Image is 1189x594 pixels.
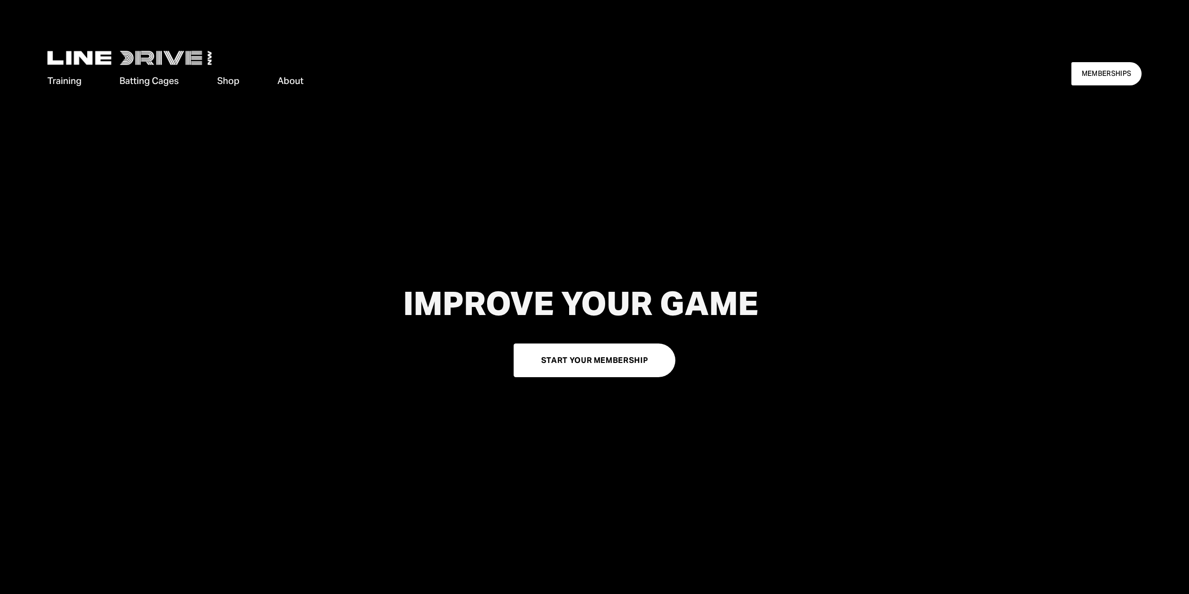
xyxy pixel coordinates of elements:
span: Batting Cages [120,74,179,87]
img: LineDrive NorthWest [47,51,212,65]
a: folder dropdown [120,74,179,88]
h1: IMPROVE YOUR GAME [318,285,843,322]
a: MEMBERSHIPS [1071,62,1141,85]
a: folder dropdown [47,74,82,88]
a: Shop [217,74,240,88]
a: START YOUR MEMBERSHIP [514,343,676,377]
span: Training [47,74,82,87]
span: About [277,74,304,87]
a: folder dropdown [277,74,304,88]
